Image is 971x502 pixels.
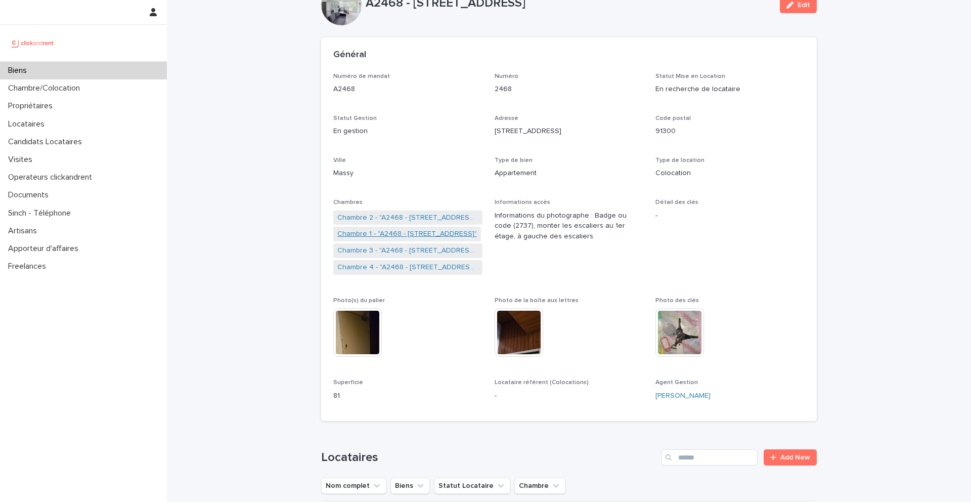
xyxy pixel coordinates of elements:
[390,478,430,494] button: Biens
[4,101,61,111] p: Propriétaires
[4,155,40,164] p: Visites
[4,119,53,129] p: Locataires
[655,199,698,205] span: Détail des clés
[333,298,385,304] span: Photo(s) du palier
[333,391,482,401] p: 81
[333,168,482,179] p: Massy
[4,226,45,236] p: Artisans
[798,2,810,9] span: Edit
[321,478,386,494] button: Nom complet
[4,173,100,182] p: Operateurs clickandrent
[4,208,79,218] p: Sinch - Téléphone
[495,380,589,386] span: Locataire référent (Colocations)
[655,73,725,79] span: Statut Mise en Location
[4,137,90,147] p: Candidats Locataires
[764,449,817,466] a: Add New
[495,391,644,401] p: -
[321,450,657,465] h1: Locataires
[495,298,579,304] span: Photo de la boîte aux lettres
[655,391,711,401] a: [PERSON_NAME]
[655,84,805,95] p: En recherche de locataire
[655,211,805,221] p: -
[333,115,377,121] span: Statut Gestion
[337,229,477,239] a: Chambre 1 - "A2468 - [STREET_ADDRESS]"
[434,478,510,494] button: Statut Locataire
[8,33,57,53] img: UCB0brd3T0yccxBKYDjQ
[514,478,565,494] button: Chambre
[333,126,482,137] p: En gestion
[495,115,518,121] span: Adresse
[655,298,699,304] span: Photo des clés
[495,84,644,95] p: 2468
[333,199,363,205] span: Chambres
[4,262,54,271] p: Freelances
[4,83,88,93] p: Chambre/Colocation
[495,126,644,137] p: [STREET_ADDRESS]
[655,380,698,386] span: Agent Gestion
[495,73,518,79] span: Numéro
[4,66,35,75] p: Biens
[333,84,482,95] p: A2468
[655,115,691,121] span: Code postal
[780,454,810,461] span: Add New
[4,244,86,254] p: Apporteur d'affaires
[4,190,57,200] p: Documents
[337,213,478,223] a: Chambre 2 - "A2468 - [STREET_ADDRESS]"
[661,449,758,466] input: Search
[333,380,363,386] span: Superficie
[333,157,346,163] span: Ville
[495,199,550,205] span: Informations accès
[495,211,644,242] p: Informations du photographe : Badge ou code (2737), monter les escaliers au 1er étage, à gauche d...
[495,168,644,179] p: Appartement
[333,50,366,61] h2: Général
[655,168,805,179] p: Colocation
[655,126,805,137] p: 91300
[337,262,478,273] a: Chambre 4 - "A2468 - [STREET_ADDRESS]"
[495,157,533,163] span: Type de bien
[337,245,478,256] a: Chambre 3 - "A2468 - [STREET_ADDRESS]"
[333,73,390,79] span: Numéro de mandat
[655,157,704,163] span: Type de location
